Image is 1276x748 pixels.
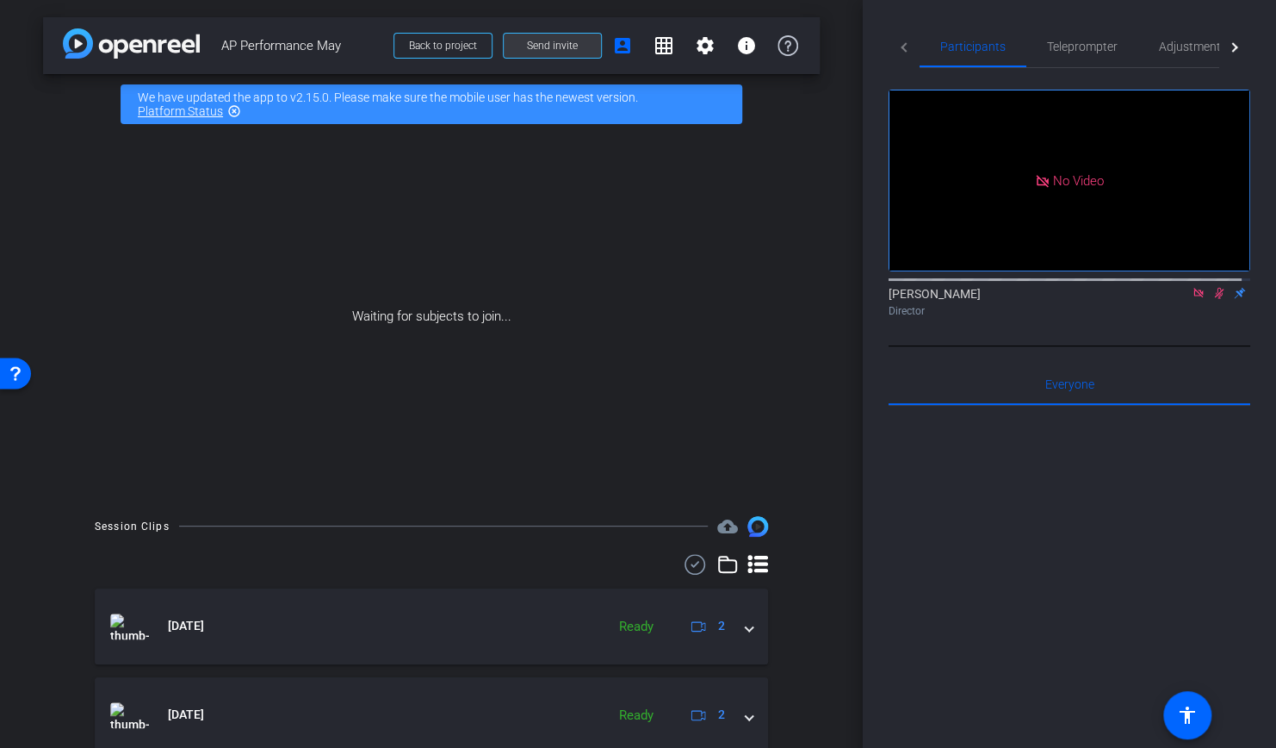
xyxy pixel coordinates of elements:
[718,617,725,635] span: 2
[527,39,578,53] span: Send invite
[717,516,738,537] span: Destinations for your clips
[121,84,742,124] div: We have updated the app to v2.15.0. Please make sure the mobile user has the newest version.
[503,33,602,59] button: Send invite
[695,35,715,56] mat-icon: settings
[653,35,674,56] mat-icon: grid_on
[95,589,768,664] mat-expansion-panel-header: thumb-nail[DATE]Ready2
[138,104,223,118] a: Platform Status
[717,516,738,537] mat-icon: cloud_upload
[1045,378,1094,390] span: Everyone
[221,28,383,63] span: AP Performance May
[1053,172,1104,188] span: No Video
[63,28,200,59] img: app-logo
[168,706,204,724] span: [DATE]
[110,702,149,728] img: thumb-nail
[393,33,492,59] button: Back to project
[168,617,204,635] span: [DATE]
[43,134,820,499] div: Waiting for subjects to join...
[889,303,1250,319] div: Director
[747,516,768,537] img: Session clips
[612,35,633,56] mat-icon: account_box
[1047,41,1118,53] span: Teleprompter
[95,518,170,535] div: Session Clips
[409,40,477,52] span: Back to project
[110,614,149,639] img: thumb-nail
[1159,41,1227,53] span: Adjustments
[940,41,1006,53] span: Participants
[227,104,241,118] mat-icon: highlight_off
[736,35,757,56] mat-icon: info
[718,706,725,724] span: 2
[1177,705,1198,726] mat-icon: accessibility
[610,617,662,637] div: Ready
[889,285,1250,319] div: [PERSON_NAME]
[610,706,662,726] div: Ready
